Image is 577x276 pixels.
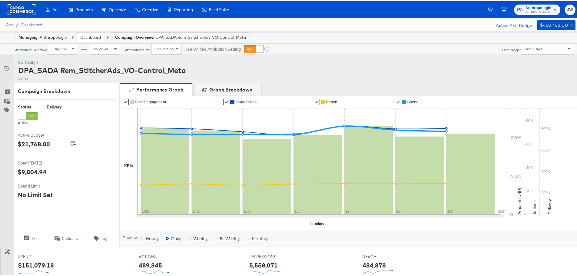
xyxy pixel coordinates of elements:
button: Tags [84,234,119,241]
label: Active [18,119,38,125]
span: Conversion [155,45,174,50]
span: REACH [363,253,408,258]
div: Date range: [502,47,521,51]
button: JW [565,3,575,14]
span: Feed Suite [209,6,229,11]
button: Edit [13,234,49,241]
span: Reporting [174,6,193,11]
div: 5,558,071 [249,260,278,268]
span: Spend [407,98,419,103]
span: Post Engagement [135,98,166,103]
div: Timeline [309,219,324,225]
span: Products [75,6,93,11]
span: Tags [101,234,110,240]
div: Active A/C Budget [489,19,534,28]
span: / [13,21,21,26]
div: Attribution Window: [15,47,48,51]
div: 484,878 [363,260,386,268]
span: Reach [326,98,337,103]
span: SPEND [18,253,64,258]
text: Actions [532,199,537,213]
button: AnthropologieANTHROPOLOGIE [514,3,560,14]
span: Spent [DATE] [18,159,63,165]
a: Dashboard [21,21,42,26]
span: Impressions [235,98,257,103]
button: $460,468.00 [537,19,575,29]
span: Ads [6,21,13,26]
span: JW [567,5,573,12]
div: Attribution time: [125,47,151,51]
a: ✔ [223,98,229,104]
span: No Views [93,45,108,50]
span: Duplicate [60,234,78,240]
strong: Campaign Overview: [115,34,154,38]
div: DPA_SADA Rem_StitcherAds_VO-Control_Meta [18,64,186,74]
a: Dashboard [80,33,101,39]
text: Delivery [547,198,552,213]
a: ✔ [314,98,320,104]
span: Edit [32,234,39,240]
div: $21,768.00 [18,138,50,147]
div: Campaign [18,58,186,64]
span: IMPRESSIONS [249,253,295,258]
strong: Managing: [18,34,39,38]
span: Ads [52,6,59,11]
div: Graph Breakdown [209,85,252,92]
text: Amount (USD) [517,187,522,213]
span: Spend Limit [18,182,63,188]
div: No Limit Set [18,189,53,198]
span: Daily [171,234,181,240]
span: Monthly [252,234,268,240]
a: ✔ [395,98,401,104]
span: Last 7 Days [524,45,542,50]
div: Timeline: [123,234,138,238]
span: ANTHROPOLOGIE [526,8,551,13]
div: Performance Graph [136,85,183,92]
div: $460,468.00 [540,20,568,28]
span: ACTIONS [139,253,184,258]
div: Sales [18,74,186,80]
button: Duplicate [49,234,84,241]
div: Status [18,103,38,109]
span: Creative [142,6,158,11]
span: Optimize [109,6,126,11]
span: DPA_SADA Rem_StitcherAds_VO-Control_Meta [155,33,246,39]
span: Bi-Weekly [220,234,240,240]
span: Weekly [193,234,207,240]
div: Campaign Breakdown [18,87,115,94]
span: Anthropologie [526,4,551,10]
div: Delivery [47,103,61,109]
div: 489,845 [139,260,162,268]
span: Active Budget [18,131,63,137]
label: Use Unified Attribution Setting: [185,45,242,51]
span: Hourly [146,234,159,240]
div: $151,079.18 [18,260,54,268]
div: $9,004.94 [18,166,46,175]
a: ✔ [123,98,129,104]
div: Anthropologie [18,33,67,39]
div: KPIs [124,162,133,168]
span: 1 Day Clicks [51,45,71,50]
